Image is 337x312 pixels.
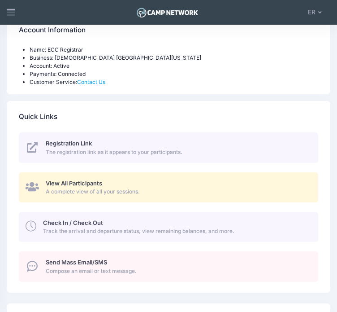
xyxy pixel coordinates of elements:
[30,78,318,86] li: Customer Service:
[77,79,105,85] a: Contact Us
[46,267,309,275] span: Compose an email or text message.
[19,172,318,202] a: View All Participants A complete view of all your sessions.
[19,251,318,281] a: Send Mass Email/SMS Compose an email or text message.
[43,227,309,235] span: Track the arrival and departure status, view remaining balances, and more.
[30,70,318,78] li: Payments: Connected
[46,188,309,196] span: A complete view of all your sessions.
[135,6,199,19] img: Logo
[46,259,107,266] span: Send Mass Email/SMS
[19,132,318,163] a: Registration Link The registration link as it appears to your participants.
[30,62,318,70] li: Account: Active
[19,20,86,40] h4: Account Information
[30,46,318,54] li: Name: ECC Registrar
[46,180,102,187] span: View All Participants
[19,106,57,127] h4: Quick Links
[46,148,309,156] span: The registration link as it appears to your participants.
[19,212,318,242] a: Check In / Check Out Track the arrival and departure status, view remaining balances, and more.
[30,54,318,62] li: Business: [DEMOGRAPHIC_DATA] [GEOGRAPHIC_DATA][US_STATE]
[308,8,315,17] span: ER
[302,3,330,22] button: ER
[46,140,92,147] span: Registration Link
[43,220,103,226] span: Check In / Check Out
[4,3,17,22] div: Show aside menu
